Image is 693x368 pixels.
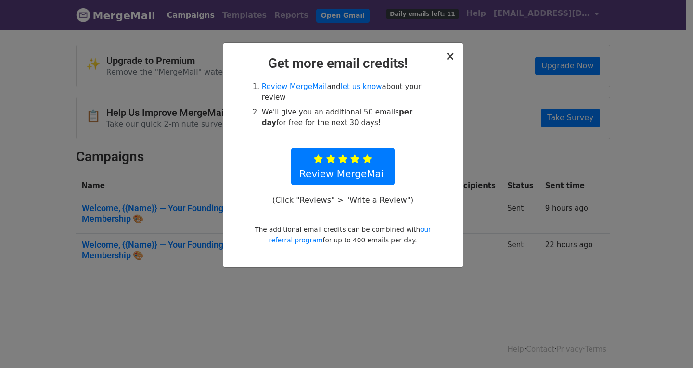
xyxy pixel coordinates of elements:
[262,107,435,128] li: We'll give you an additional 50 emails for free for the next 30 days!
[645,322,693,368] iframe: Chat Widget
[262,81,435,103] li: and about your review
[262,108,412,127] strong: per day
[267,195,418,205] p: (Click "Reviews" > "Write a Review")
[445,51,455,62] button: Close
[231,55,455,72] h2: Get more email credits!
[262,82,327,91] a: Review MergeMail
[291,148,395,185] a: Review MergeMail
[269,226,431,244] a: our referral program
[445,50,455,63] span: ×
[255,226,431,244] small: The additional email credits can be combined with for up to 400 emails per day.
[341,82,382,91] a: let us know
